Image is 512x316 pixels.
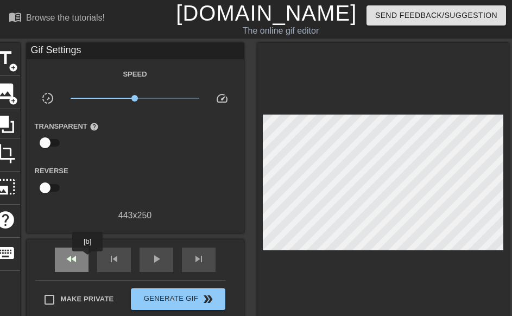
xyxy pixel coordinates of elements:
div: The online gif editor [176,24,385,37]
a: [DOMAIN_NAME] [176,1,357,25]
span: speed [216,92,229,105]
button: Generate Gif [131,288,225,310]
label: Transparent [35,121,99,132]
button: Send Feedback/Suggestion [366,5,506,26]
span: add_circle [9,63,18,72]
span: slow_motion_video [41,92,54,105]
span: menu_book [9,10,22,23]
span: skip_previous [108,252,121,266]
span: Generate Gif [135,293,220,306]
a: Browse the tutorials! [9,10,105,27]
span: double_arrow [201,293,214,306]
div: Browse the tutorials! [26,13,105,22]
label: Reverse [35,166,68,176]
div: 443 x 250 [27,209,244,222]
span: add_circle [9,96,18,105]
span: skip_next [192,252,205,266]
div: Gif Settings [27,43,244,59]
span: Make Private [61,294,114,305]
span: Send Feedback/Suggestion [375,9,497,22]
span: help [90,122,99,131]
label: Speed [123,69,147,80]
span: play_arrow [150,252,163,266]
span: fast_rewind [65,252,78,266]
